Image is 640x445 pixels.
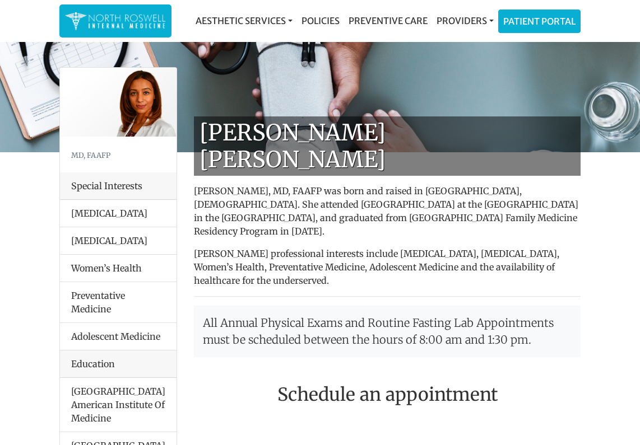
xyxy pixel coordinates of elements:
[65,10,166,32] img: North Roswell Internal Medicine
[60,254,177,282] li: Women’s Health
[60,322,177,350] li: Adolescent Medicine
[499,10,580,32] a: Patient Portal
[191,10,297,32] a: Aesthetic Services
[194,384,581,405] h2: Schedule an appointment
[297,10,344,32] a: Policies
[344,10,432,32] a: Preventive Care
[60,378,177,432] li: [GEOGRAPHIC_DATA] American Institute Of Medicine
[60,68,177,137] img: Dr. Farah Mubarak Ali MD, FAAFP
[60,350,177,378] div: Education
[194,116,581,176] h1: [PERSON_NAME] [PERSON_NAME]
[60,172,177,200] div: Special Interests
[71,151,110,160] small: MD, FAAFP
[60,200,177,227] li: [MEDICAL_DATA]
[194,306,581,357] p: All Annual Physical Exams and Routine Fasting Lab Appointments must be scheduled between the hour...
[194,247,581,287] p: [PERSON_NAME] professional interests include [MEDICAL_DATA], [MEDICAL_DATA], Women’s Health, Prev...
[60,227,177,255] li: [MEDICAL_DATA]
[60,282,177,323] li: Preventative Medicine
[432,10,498,32] a: Providers
[194,184,581,238] p: [PERSON_NAME], MD, FAAFP was born and raised in [GEOGRAPHIC_DATA], [DEMOGRAPHIC_DATA]. She attend...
